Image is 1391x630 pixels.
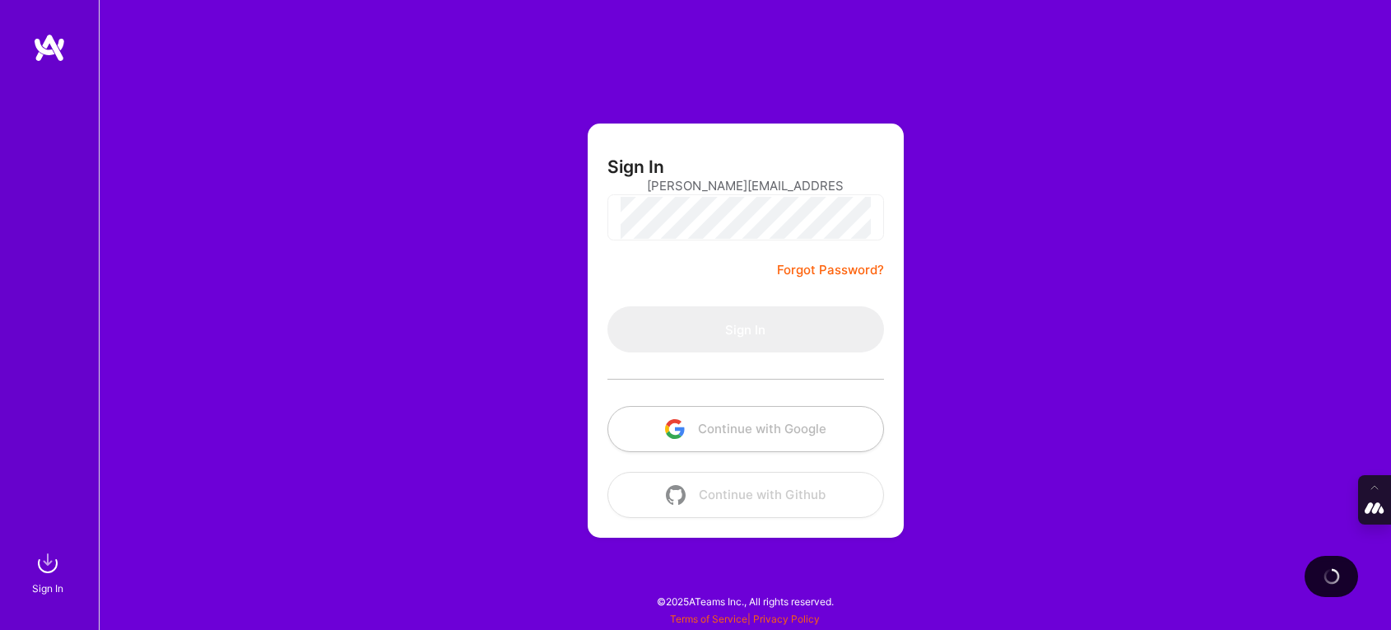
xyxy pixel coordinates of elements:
[99,581,1391,622] div: © 2025 ATeams Inc., All rights reserved.
[1324,568,1340,585] img: loading
[607,406,884,452] button: Continue with Google
[670,613,747,625] a: Terms of Service
[31,547,64,580] img: sign in
[607,472,884,518] button: Continue with Github
[647,165,844,207] input: Email...
[670,613,820,625] span: |
[607,306,884,352] button: Sign In
[753,613,820,625] a: Privacy Policy
[33,33,66,63] img: logo
[666,485,686,505] img: icon
[32,580,63,597] div: Sign In
[607,156,664,177] h3: Sign In
[777,260,884,280] a: Forgot Password?
[35,547,64,597] a: sign inSign In
[665,419,685,439] img: icon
